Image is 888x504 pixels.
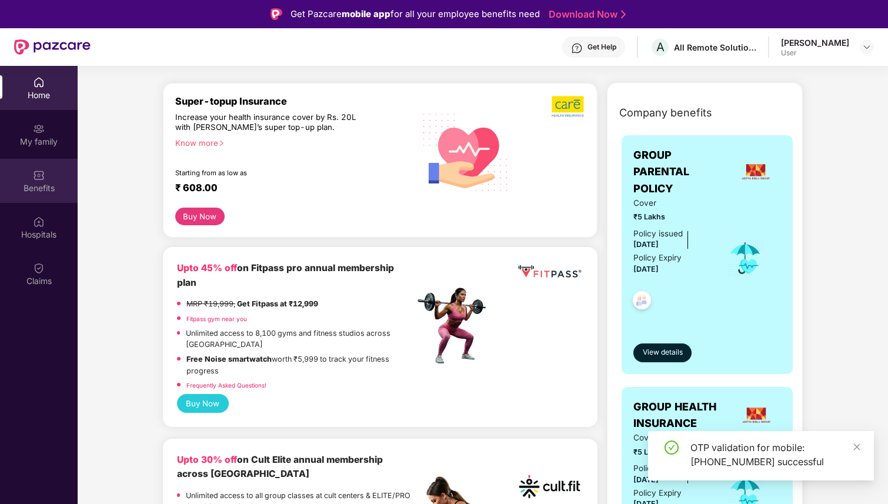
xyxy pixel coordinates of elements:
[633,252,682,264] div: Policy Expiry
[175,208,225,225] button: Buy Now
[552,95,585,118] img: b5dec4f62d2307b9de63beb79f102df3.png
[175,95,415,107] div: Super-topup Insurance
[14,39,91,55] img: New Pazcare Logo
[587,42,616,52] div: Get Help
[633,228,683,240] div: Policy issued
[33,262,45,274] img: svg+xml;base64,PHN2ZyBpZD0iQ2xhaW0iIHhtbG5zPSJodHRwOi8vd3d3LnczLm9yZy8yMDAwL3N2ZyIgd2lkdGg9IjIwIi...
[33,123,45,135] img: svg+xml;base64,PHN2ZyB3aWR0aD0iMjAiIGhlaWdodD0iMjAiIHZpZXdCb3g9IjAgMCAyMCAyMCIgZmlsbD0ibm9uZSIgeG...
[571,42,583,54] img: svg+xml;base64,PHN2ZyBpZD0iSGVscC0zMngzMiIgeG1sbnM9Imh0dHA6Ly93d3cudzMub3JnLzIwMDAvc3ZnIiB3aWR0aD...
[665,440,679,455] span: check-circle
[175,182,403,196] div: ₹ 608.00
[186,328,414,351] p: Unlimited access to 8,100 gyms and fitness studios across [GEOGRAPHIC_DATA]
[619,105,712,121] span: Company benefits
[175,169,365,177] div: Starting from as low as
[633,211,710,223] span: ₹5 Lakhs
[781,48,849,58] div: User
[33,76,45,88] img: svg+xml;base64,PHN2ZyBpZD0iSG9tZSIgeG1sbnM9Imh0dHA6Ly93d3cudzMub3JnLzIwMDAvc3ZnIiB3aWR0aD0iMjAiIG...
[633,475,659,484] span: [DATE]
[218,140,225,146] span: right
[633,240,659,249] span: [DATE]
[177,454,237,465] b: Upto 30% off
[342,8,390,19] strong: mobile app
[781,37,849,48] div: [PERSON_NAME]
[177,394,229,413] button: Buy Now
[516,261,583,282] img: fppp.png
[627,288,656,316] img: svg+xml;base64,PHN2ZyB4bWxucz0iaHR0cDovL3d3dy53My5vcmcvMjAwMC9zdmciIHdpZHRoPSI0OC45NDMiIGhlaWdodD...
[414,285,496,367] img: fpp.png
[674,42,756,53] div: All Remote Solutions Private Limited
[549,8,622,21] a: Download Now
[186,299,235,308] del: MRP ₹19,999,
[177,262,237,273] b: Upto 45% off
[633,462,683,475] div: Policy issued
[633,343,692,362] button: View details
[621,8,626,21] img: Stroke
[643,347,683,358] span: View details
[415,99,517,203] img: svg+xml;base64,PHN2ZyB4bWxucz0iaHR0cDovL3d3dy53My5vcmcvMjAwMC9zdmciIHhtbG5zOnhsaW5rPSJodHRwOi8vd3...
[175,112,363,133] div: Increase your health insurance cover by Rs. 20L with [PERSON_NAME]’s super top-up plan.
[633,147,730,197] span: GROUP PARENTAL POLICY
[186,355,272,363] strong: Free Noise smartwatch
[291,7,540,21] div: Get Pazcare for all your employee benefits need
[633,432,710,444] span: Cover
[633,399,732,432] span: GROUP HEALTH INSURANCE
[186,353,414,376] p: worth ₹5,999 to track your fitness progress
[186,382,266,389] a: Frequently Asked Questions!
[633,197,710,209] span: Cover
[690,440,860,469] div: OTP validation for mobile: [PHONE_NUMBER] successful
[177,262,394,288] b: on Fitpass pro annual membership plan
[726,239,765,278] img: icon
[656,40,665,54] span: A
[633,265,659,273] span: [DATE]
[633,487,682,499] div: Policy Expiry
[633,446,710,458] span: ₹5 Lakhs
[271,8,282,20] img: Logo
[33,169,45,181] img: svg+xml;base64,PHN2ZyBpZD0iQmVuZWZpdHMiIHhtbG5zPSJodHRwOi8vd3d3LnczLm9yZy8yMDAwL3N2ZyIgd2lkdGg9Ij...
[237,299,318,308] strong: Get Fitpass at ₹12,999
[740,399,772,431] img: insurerLogo
[175,138,408,146] div: Know more
[177,454,383,479] b: on Cult Elite annual membership across [GEOGRAPHIC_DATA]
[740,156,772,188] img: insurerLogo
[853,443,861,451] span: close
[33,216,45,228] img: svg+xml;base64,PHN2ZyBpZD0iSG9zcGl0YWxzIiB4bWxucz0iaHR0cDovL3d3dy53My5vcmcvMjAwMC9zdmciIHdpZHRoPS...
[186,315,247,322] a: Fitpass gym near you
[862,42,872,52] img: svg+xml;base64,PHN2ZyBpZD0iRHJvcGRvd24tMzJ4MzIiIHhtbG5zPSJodHRwOi8vd3d3LnczLm9yZy8yMDAwL3N2ZyIgd2...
